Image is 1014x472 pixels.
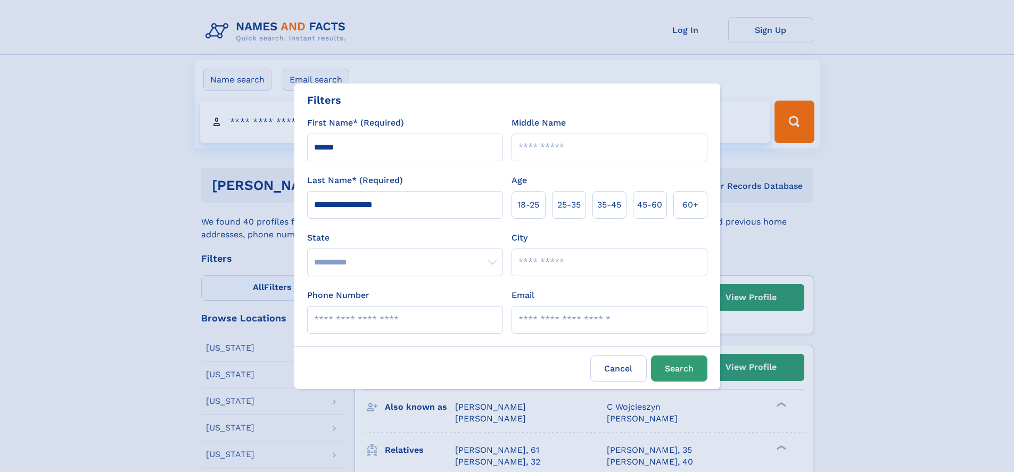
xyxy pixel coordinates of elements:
label: Email [512,289,534,302]
span: 25‑35 [557,198,581,211]
label: Last Name* (Required) [307,174,403,187]
span: 45‑60 [637,198,662,211]
label: Phone Number [307,289,369,302]
label: State [307,231,503,244]
span: 35‑45 [597,198,621,211]
label: First Name* (Required) [307,117,404,129]
div: Filters [307,92,341,108]
label: City [512,231,527,244]
button: Search [651,355,707,382]
label: Age [512,174,527,187]
span: 60+ [682,198,698,211]
label: Cancel [590,355,647,382]
span: 18‑25 [517,198,539,211]
label: Middle Name [512,117,566,129]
